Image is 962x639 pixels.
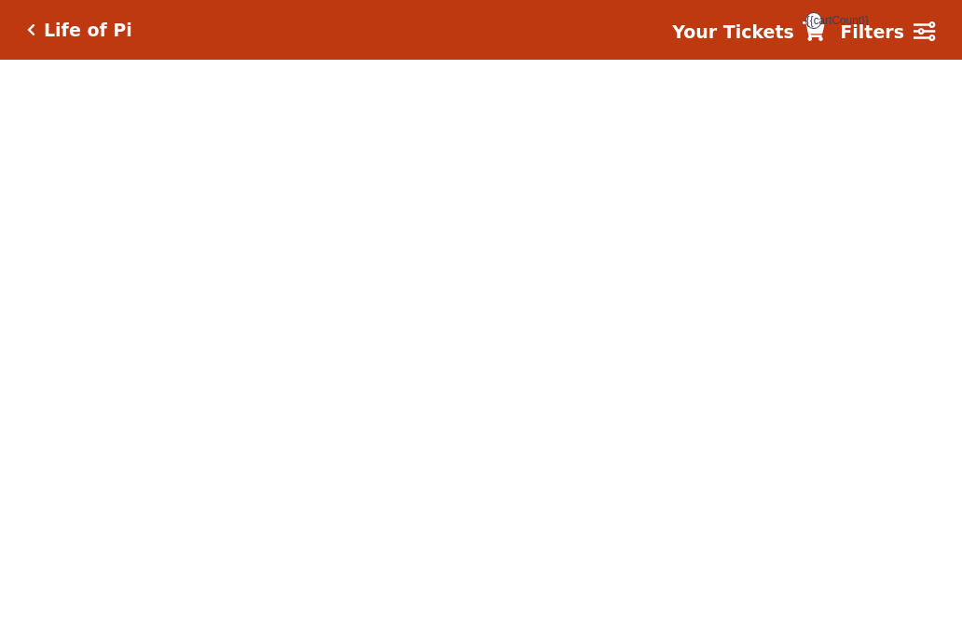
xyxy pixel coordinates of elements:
[672,21,794,42] strong: Your Tickets
[672,19,825,46] a: Your Tickets {{cartCount}}
[27,23,35,36] a: Click here to go back to filters
[44,20,132,41] h5: Life of Pi
[840,19,935,46] a: Filters
[805,12,822,29] span: {{cartCount}}
[840,21,904,42] strong: Filters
